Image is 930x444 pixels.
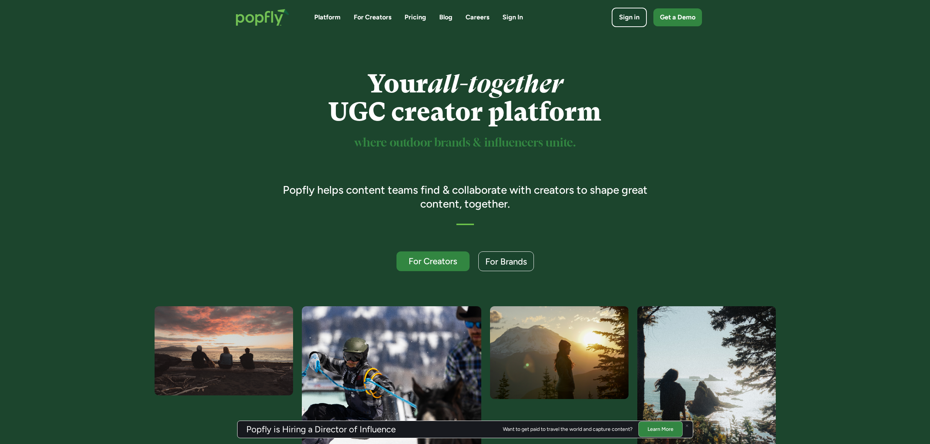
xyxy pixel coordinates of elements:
a: Sign in [612,8,647,27]
h3: Popfly is Hiring a Director of Influence [246,425,396,434]
a: Blog [439,13,452,22]
a: For Creators [396,251,470,271]
a: Learn More [638,421,683,437]
div: For Creators [403,257,463,266]
a: Sign In [502,13,523,22]
div: Sign in [619,13,639,22]
div: Want to get paid to travel the world and capture content? [503,426,633,432]
sup: where outdoor brands & influencers unite. [354,137,576,149]
div: For Brands [485,257,527,266]
h3: Popfly helps content teams find & collaborate with creators to shape great content, together. [272,183,658,210]
em: all-together [428,69,563,99]
a: For Creators [354,13,391,22]
a: Pricing [405,13,426,22]
a: Get a Demo [653,8,702,26]
a: Careers [466,13,489,22]
a: For Brands [478,251,534,271]
a: Platform [314,13,341,22]
a: home [228,1,297,33]
div: Get a Demo [660,13,695,22]
h1: Your UGC creator platform [272,70,658,126]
